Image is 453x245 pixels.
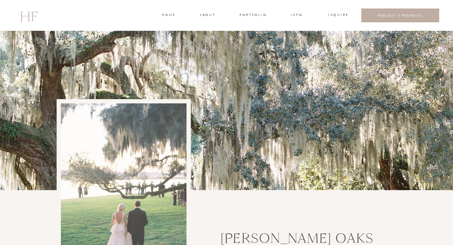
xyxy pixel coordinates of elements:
[200,12,214,19] a: about
[20,5,38,26] a: HF
[162,12,175,19] a: home
[367,13,434,17] a: REQUEST A PROPOSAL
[290,12,303,19] a: INFO
[328,12,347,19] a: INQUIRE
[240,12,266,19] a: portfolio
